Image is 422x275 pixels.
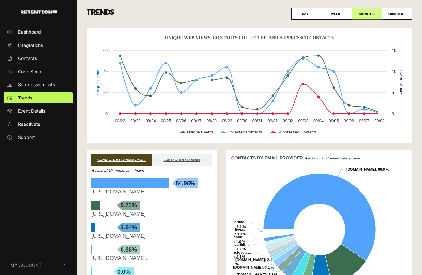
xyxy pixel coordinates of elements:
[117,223,140,232] span: 3.54%
[18,107,45,114] span: Event Details
[91,188,212,196] div: https://www.zenlytic.com/
[105,111,108,116] text: 0
[117,201,140,210] span: 9.73%
[252,118,263,123] text: 08/31
[176,118,186,123] text: 08/26
[234,250,251,254] tspan: icloud.c…
[115,118,125,123] text: 08/22
[329,118,339,123] text: 09/05
[165,35,334,40] text: Unique Web Views, Contacts Collected, And Suppressed Contacts
[346,168,389,171] text: : 60.8 %
[382,8,412,20] label: QUARTER
[233,265,263,269] tspan: [DOMAIN_NAME]
[233,265,274,269] text: : 3.1 %
[18,134,35,141] span: Support
[87,8,412,20] h3: TRENDS
[21,10,57,14] img: Retention.com
[352,8,382,20] label: MONTH
[4,132,73,142] a: Support
[234,235,248,244] text: : 1.0 %
[267,118,278,123] text: 09/01
[304,156,360,160] em: A max. of 15 domains are shown
[91,168,144,173] em: A max. of 10 results are shown
[298,118,308,123] text: 09/03
[4,106,73,116] a: Event Details
[4,66,73,77] a: Code Script
[152,154,212,166] a: CONTACTS BY DOMAIN
[291,8,322,20] label: DAY
[4,119,73,129] a: Reactivate
[91,232,212,240] div: https://www.zenlytic.com/product
[207,118,217,123] text: 08/28
[234,250,251,259] text: : 2.1 %
[18,81,55,88] span: Suppression Lists
[91,233,146,239] a: [URL][DOMAIN_NAME]
[4,79,73,90] a: Suppression Lists
[91,189,146,194] a: [URL][DOMAIN_NAME]
[234,220,248,224] tspan: drillte…
[91,255,148,261] a: [URL][DOMAIN_NAME]..
[313,118,324,123] text: 09/04
[91,211,146,217] a: [URL][DOMAIN_NAME]
[191,118,202,123] text: 08/27
[392,90,394,95] text: 5
[103,48,108,53] text: 60
[117,245,140,254] span: 0.88%
[4,53,73,64] a: Contacts
[277,130,316,134] text: Suppressed Contacts
[399,70,403,94] text: Event Counts
[146,118,156,123] text: 08/24
[228,130,262,134] text: Collected Contacts
[392,48,396,53] text: 15
[173,178,198,188] span: 84.96%
[103,90,108,95] text: 20
[18,68,43,75] span: Code Script
[344,118,354,123] text: 09/06
[91,210,212,218] div: https://www.zenlytic.com/clarityengine
[91,32,408,142] svg: Unique Web Views, Contacts Collected, And Suppressed Contacts
[234,220,248,228] text: : 1.0 %
[392,69,396,74] text: 10
[161,118,171,123] text: 08/25
[18,42,43,48] span: Integrations
[187,130,214,134] text: Unique Events
[91,154,152,166] a: CONTACTS BY LANDING PAGE
[392,111,394,116] text: 0
[237,118,247,123] text: 08/30
[283,118,293,123] text: 09/02
[18,121,40,127] span: Reactivate
[234,235,248,239] tspan: cable.…
[222,118,232,123] text: 08/29
[374,118,384,123] text: 09/08
[18,55,37,62] span: Contacts
[234,243,249,246] tspan: earthli…
[235,258,265,262] tspan: [DOMAIN_NAME]
[91,254,212,262] div: https://www.zenlytic.com/blog/six-steps-to-self-serve-with-murali-kallem-head-of-data-platform-at...
[346,168,376,171] tspan: [DOMAIN_NAME]
[359,118,369,123] text: 09/07
[103,69,108,74] text: 40
[96,69,100,95] text: Unique Events
[231,155,303,160] strong: CONTACTS BY EMAIL PROVIDER
[10,262,42,269] span: My Account
[235,228,248,231] tspan: live.c…
[235,258,272,266] text: : 2.1 %
[4,40,73,50] a: Integrations
[4,92,73,103] a: Trends
[18,94,32,101] span: Trends
[130,118,140,123] text: 08/23
[4,27,73,37] a: Dashboard
[322,8,352,20] label: WEEK
[18,29,41,35] span: Dashboard
[4,255,73,275] button: My Account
